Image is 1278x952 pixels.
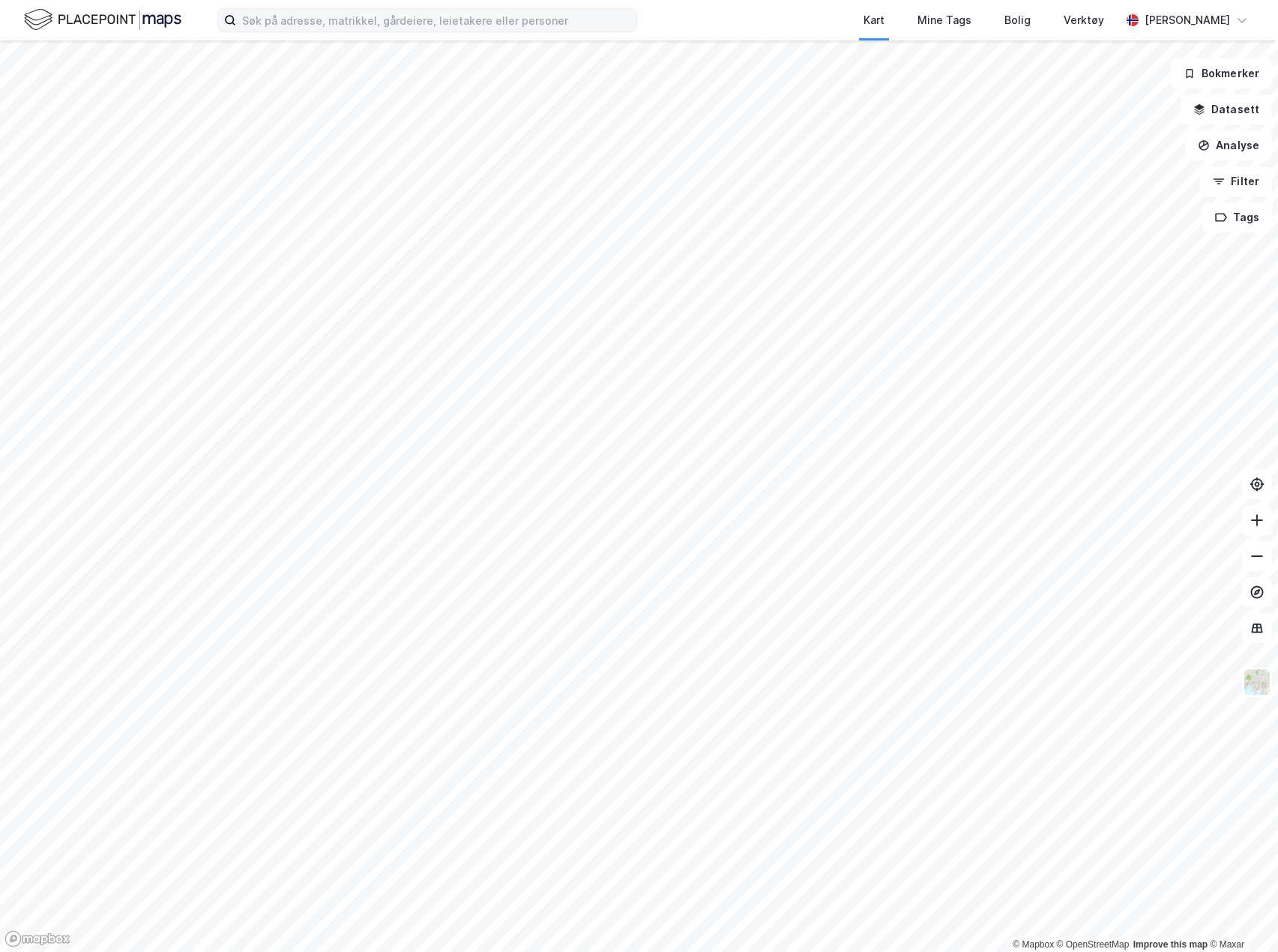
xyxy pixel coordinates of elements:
[1243,668,1271,696] img: Z
[24,7,181,33] img: logo.f888ab2527a4732fd821a326f86c7f29.svg
[4,930,70,948] a: Mapbox homepage
[1013,939,1054,950] a: Mapbox
[863,11,884,29] div: Kart
[1133,939,1208,950] a: Improve this map
[1057,939,1130,950] a: OpenStreetMap
[1203,880,1278,952] iframe: Chat Widget
[1185,130,1272,160] button: Analyse
[1200,166,1272,196] button: Filter
[917,11,971,29] div: Mine Tags
[1202,202,1272,232] button: Tags
[1145,11,1230,29] div: [PERSON_NAME]
[236,9,636,31] input: Søk på adresse, matrikkel, gårdeiere, leietakere eller personer
[1171,58,1272,88] button: Bokmerker
[1064,11,1104,29] div: Verktøy
[1004,11,1031,29] div: Bolig
[1181,94,1272,124] button: Datasett
[1203,880,1278,952] div: Kontrollprogram for chat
